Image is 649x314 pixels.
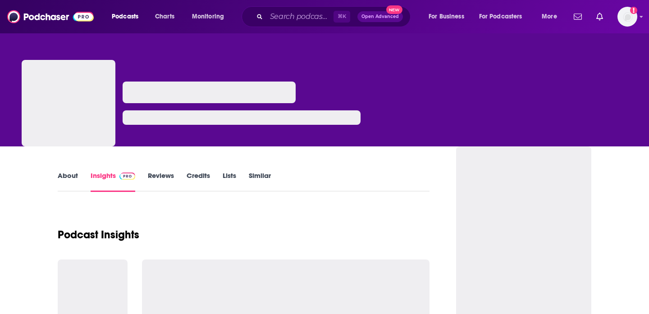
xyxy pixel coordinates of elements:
a: About [58,171,78,192]
a: Show notifications dropdown [593,9,607,24]
button: open menu [105,9,150,24]
button: open menu [186,9,236,24]
span: Podcasts [112,10,138,23]
a: Show notifications dropdown [570,9,585,24]
svg: Add a profile image [630,7,637,14]
span: More [542,10,557,23]
span: Monitoring [192,10,224,23]
span: New [386,5,402,14]
img: Podchaser Pro [119,173,135,180]
a: Credits [187,171,210,192]
button: open menu [535,9,568,24]
img: Podchaser - Follow, Share and Rate Podcasts [7,8,94,25]
a: Reviews [148,171,174,192]
span: Logged in as anyalola [617,7,637,27]
input: Search podcasts, credits, & more... [266,9,334,24]
button: Show profile menu [617,7,637,27]
h1: Podcast Insights [58,228,139,241]
button: open menu [422,9,475,24]
a: Similar [249,171,271,192]
span: ⌘ K [334,11,350,23]
button: open menu [473,9,535,24]
span: Open Advanced [361,14,399,19]
img: User Profile [617,7,637,27]
span: Charts [155,10,174,23]
button: Open AdvancedNew [357,11,403,22]
span: For Business [429,10,464,23]
div: Search podcasts, credits, & more... [250,6,419,27]
a: InsightsPodchaser Pro [91,171,135,192]
a: Lists [223,171,236,192]
a: Charts [149,9,180,24]
span: For Podcasters [479,10,522,23]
